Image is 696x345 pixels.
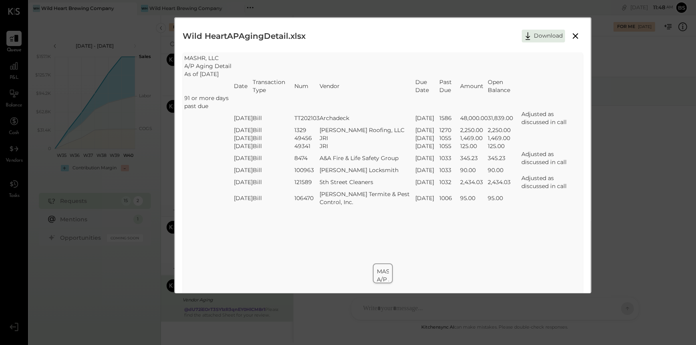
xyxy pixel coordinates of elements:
td: Bill [253,174,294,190]
td: 2,434.03 [488,174,522,190]
td: 95.00 [488,190,522,206]
td: Due Date [415,78,439,94]
td: 100963 [294,166,320,174]
td: [DATE] [234,166,253,174]
td: 2,250.00 [460,126,488,134]
td: Bill [253,134,294,142]
td: JRI [320,142,416,150]
td: Bill [253,150,294,166]
td: 1329 [294,126,320,134]
td: 1055 [439,134,460,142]
td: 91 or more days past due [185,94,234,110]
td: 49456 [294,134,320,142]
td: 90.00 [488,166,522,174]
h2: Wild HeartAPAgingDetail.xlsx [183,26,306,46]
td: [DATE] [415,174,439,190]
td: [DATE] [415,110,439,126]
td: A/P Aging Detail [377,275,601,283]
td: Adjusted as discussed in call [521,150,581,166]
td: Bill [253,142,294,150]
td: [DATE] [234,190,253,206]
td: Bill [253,190,294,206]
td: 8474 [294,150,320,166]
td: Archadeck [320,110,416,126]
td: MASHR, LLC [185,54,522,62]
td: [DATE] [234,126,253,134]
td: Bill [253,126,294,134]
td: 125.00 [460,142,488,150]
td: Bill [253,110,294,126]
td: 2,434.03 [460,174,488,190]
td: [DATE] [415,190,439,206]
td: 31,839.00 [488,110,522,126]
td: [DATE] [234,150,253,166]
td: Transaction Type [253,78,294,94]
td: 1033 [439,150,460,166]
td: 1032 [439,174,460,190]
td: [PERSON_NAME] Locksmith [320,166,416,174]
td: 1055 [439,142,460,150]
td: 90.00 [460,166,488,174]
td: 5th Street Cleaners [320,174,416,190]
td: [DATE] [415,150,439,166]
td: [PERSON_NAME] Roofing, LLC [320,126,416,134]
td: A/P Aging Detail [185,62,522,70]
td: 1586 [439,110,460,126]
td: 345.23 [460,150,488,166]
td: [DATE] [234,142,253,150]
td: 125.00 [488,142,522,150]
td: 48,000.00 [460,110,488,126]
td: 49341 [294,142,320,150]
td: 106470 [294,190,320,206]
button: Download [522,30,565,42]
td: Adjusted as discussed in call [521,110,581,126]
td: Num [294,78,320,94]
td: TT202103 [294,110,320,126]
td: Past Due [439,78,460,94]
td: Bill [253,166,294,174]
td: 345.23 [488,150,522,166]
td: 1,469.00 [488,134,522,142]
td: 1006 [439,190,460,206]
td: As of [DATE] [185,70,522,78]
td: 95.00 [460,190,488,206]
td: JRI [320,134,416,142]
td: 2,250.00 [488,126,522,134]
td: [DATE] [415,142,439,150]
td: 121589 [294,174,320,190]
td: Adjusted as discussed in call [521,174,581,190]
td: [DATE] [415,126,439,134]
td: 1270 [439,126,460,134]
td: Amount [460,78,488,94]
td: [PERSON_NAME] Termite & Pest Control, Inc. [320,190,416,206]
td: Open Balance [488,78,522,94]
td: [DATE] [234,134,253,142]
td: 1033 [439,166,460,174]
td: MASHR, LLC [377,267,601,275]
td: [DATE] [415,134,439,142]
td: A&A Fire & Life Safety Group [320,150,416,166]
td: [DATE] [234,110,253,126]
td: 1,469.00 [460,134,488,142]
td: [DATE] [415,166,439,174]
td: Date [234,78,253,94]
td: [DATE] [234,174,253,190]
td: Vendor [320,78,416,94]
